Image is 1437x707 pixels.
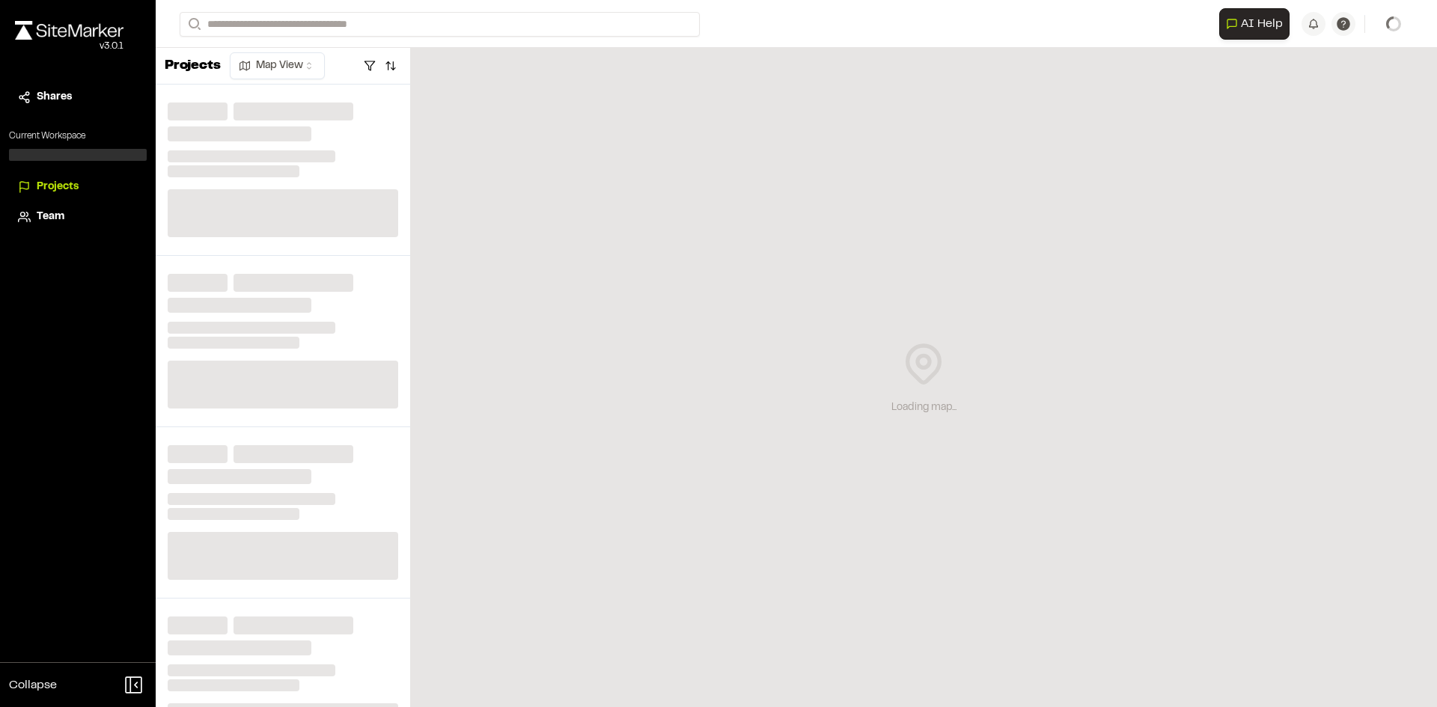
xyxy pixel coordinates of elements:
[1241,15,1283,33] span: AI Help
[37,179,79,195] span: Projects
[15,40,123,53] div: Oh geez...please don't...
[891,400,957,416] div: Loading map...
[15,21,123,40] img: rebrand.png
[37,209,64,225] span: Team
[180,12,207,37] button: Search
[1219,8,1296,40] div: Open AI Assistant
[18,209,138,225] a: Team
[1219,8,1290,40] button: Open AI Assistant
[37,89,72,105] span: Shares
[9,129,147,143] p: Current Workspace
[18,179,138,195] a: Projects
[18,89,138,105] a: Shares
[9,676,57,694] span: Collapse
[165,56,221,76] p: Projects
